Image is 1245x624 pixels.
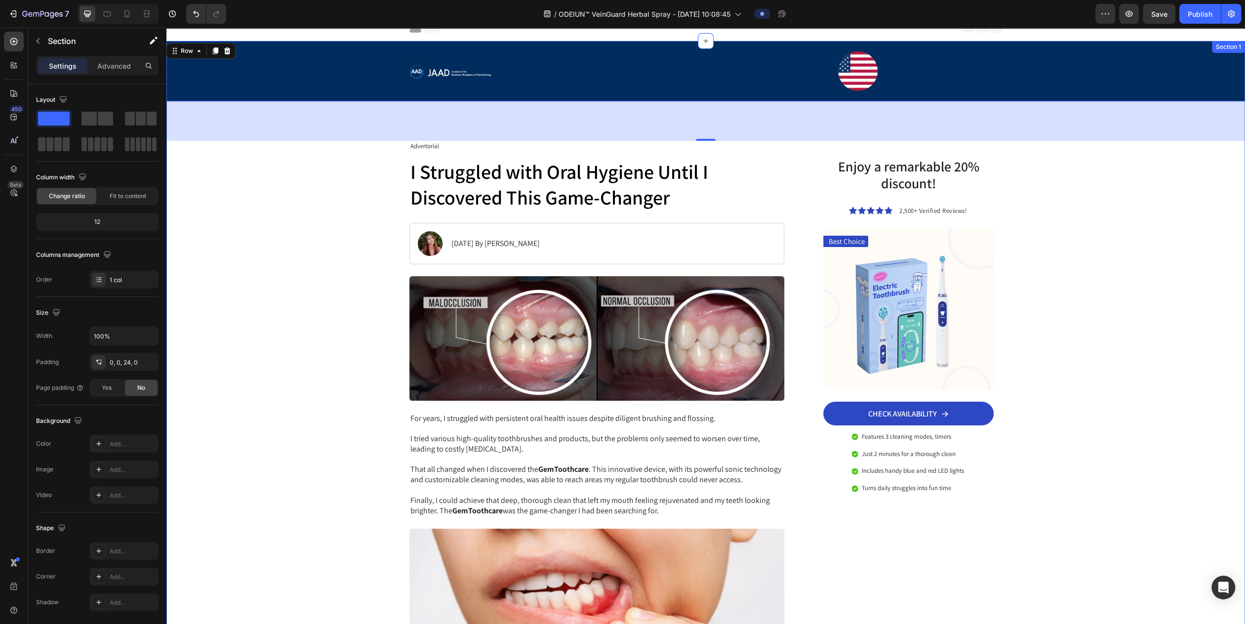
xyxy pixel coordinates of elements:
[110,491,156,500] div: Add...
[1143,4,1175,24] button: Save
[243,249,618,373] img: gempages_493620733700736117-14812d8a-11e4-41cc-881e-b14092c498d0.webp
[1211,576,1235,599] div: Open Intercom Messenger
[672,24,711,63] img: gempages_493620733700736117-94635287-12da-41f3-bc82-c93dc966190f.webp
[36,598,59,607] div: Shadow
[733,179,801,187] span: 2,500+ Verified Reviews!
[702,381,770,392] p: CHECK AVAILABILITY
[36,275,52,284] div: Order
[36,546,55,555] div: Border
[244,115,617,123] p: Advertorial
[695,422,798,431] p: Just 2 minutes for a thorough clean
[36,358,59,367] div: Padding
[4,4,74,24] button: 7
[65,8,69,20] p: 7
[110,465,156,474] div: Add...
[662,209,698,219] p: Best Choice
[251,204,276,228] img: gempages_493620733700736117-042fc8a9-e8f6-4be8-a498-325d1ecfd6e1.webp
[559,9,730,19] span: ODEIUN™ VeinGuard Herbal Spray - [DATE] 10:08:45
[695,405,798,414] p: Features 3 cleaning modes, timers
[12,19,29,28] div: Row
[372,436,422,447] strong: GemToothcare
[657,374,827,398] a: CHECK AVAILABILITY
[657,201,827,362] img: gempages_493620733700736117-39e3e152-7686-46b6-8dd6-544864723578.webp
[36,465,53,474] div: Image
[36,522,68,535] div: Shape
[695,439,798,448] p: Includes handy blue and red LED lights
[110,192,146,201] span: Fit to content
[664,129,819,165] h2: Enjoy a remarkable 20% discount!
[36,491,52,499] div: Video
[36,306,62,320] div: Size
[38,215,157,229] div: 12
[7,181,24,189] div: Beta
[9,105,24,113] div: 450
[49,192,85,201] span: Change ratio
[49,61,77,71] p: Settings
[110,440,156,449] div: Add...
[110,276,156,285] div: 1 col
[110,598,156,607] div: Add...
[285,211,373,221] p: [DATE] By [PERSON_NAME]
[244,386,617,489] p: For years, I struggled with persistent oral health issues despite diligent brushing and flossing....
[186,4,226,24] div: Undo/Redo
[286,478,336,488] strong: GemToothcare
[243,36,326,51] img: gempages_493620733700736117-72143730-33be-4edd-9a11-24f45f7f338a.png
[1047,15,1077,24] div: Section 1
[36,572,56,581] div: Corner
[1179,4,1221,24] button: Publish
[36,383,84,392] div: Page padding
[554,9,557,19] span: /
[110,358,156,367] div: 0, 0, 24, 0
[1151,10,1167,18] span: Save
[36,93,69,107] div: Layout
[48,35,129,47] p: Section
[1188,9,1212,19] div: Publish
[102,383,112,392] span: Yes
[36,249,113,262] div: Columns management
[36,439,51,448] div: Color
[110,547,156,556] div: Add...
[97,61,131,71] p: Advanced
[36,332,52,340] div: Width
[36,415,84,428] div: Background
[90,327,158,345] input: Auto
[110,573,156,582] div: Add...
[695,457,798,465] p: Turns daily struggles into fun time
[137,383,145,392] span: No
[243,130,618,183] h1: I Struggled with Oral Hygiene Until I Discovered This Game-Changer
[36,171,88,184] div: Column width
[166,28,1245,624] iframe: Design area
